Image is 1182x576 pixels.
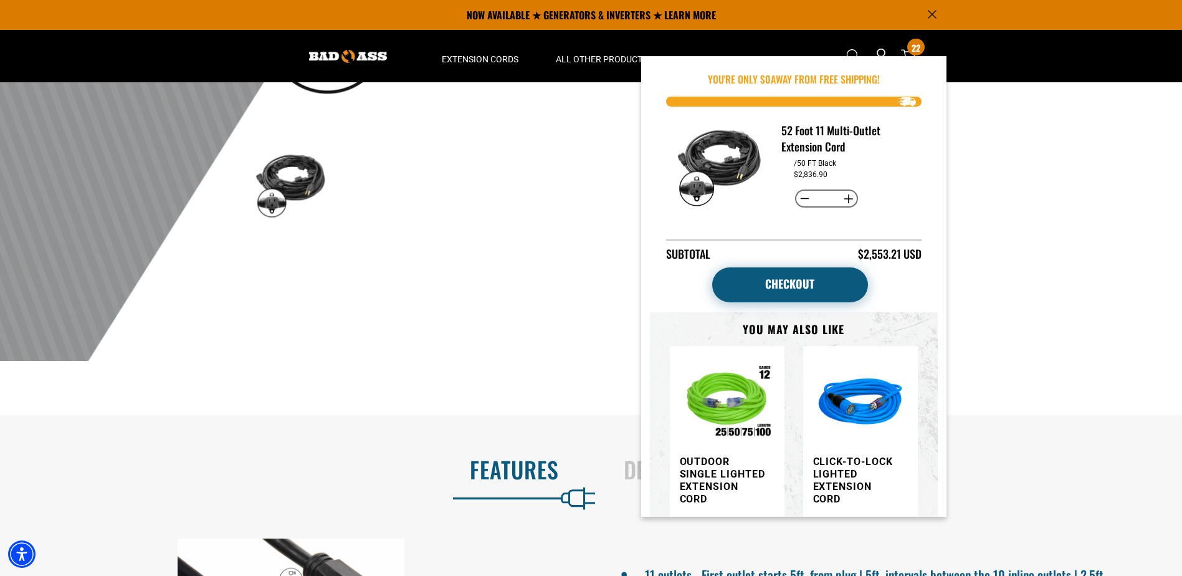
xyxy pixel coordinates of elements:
[666,30,741,82] summary: Apparel
[670,322,918,337] h3: You may also like
[844,46,864,66] summary: Search
[814,188,839,209] input: Quantity for 52 Foot 11 Multi-Outlet Extension Cord
[423,30,537,82] summary: Extension Cords
[680,356,767,563] a: Outdoor Single Lighted Extension Cord Outdoor Single Lighted Extension Cord
[537,30,666,82] summary: All Other Products
[641,56,946,517] div: Item added to your cart
[871,30,891,82] a: Open this option
[675,122,763,209] img: black
[442,54,518,65] span: Extension Cords
[781,122,912,155] h3: 52 Foot 11 Multi-Outlet Extension Cord
[813,456,900,506] h3: Click-to-Lock Lighted Extension Cord
[309,50,387,63] img: Bad Ass Extension Cords
[254,148,326,220] img: black
[813,356,900,563] a: blue Click-to-Lock Lighted Extension Cord
[624,456,1156,482] h2: Details & Specs
[666,246,710,262] div: Subtotal
[912,43,920,52] span: 22
[813,356,908,451] img: blue
[685,54,722,65] span: Apparel
[556,54,647,65] span: All Other Products
[712,267,868,302] a: cart
[794,159,836,168] dd: /50 FT Black
[794,170,827,179] dd: $2,836.90
[858,246,922,262] div: $2,553.21 USD
[26,456,559,482] h2: Features
[680,456,767,506] h3: Outdoor Single Lighted Extension Cord
[765,72,771,87] span: 0
[680,356,774,451] img: Outdoor Single Lighted Extension Cord
[666,72,922,87] p: You're Only $ away from free shipping!
[8,540,36,568] div: Accessibility Menu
